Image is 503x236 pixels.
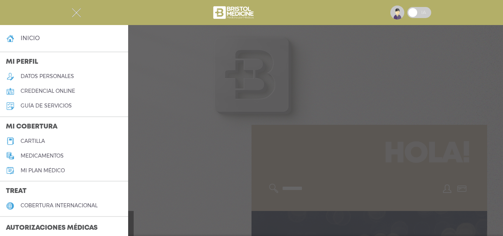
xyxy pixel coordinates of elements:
img: profile-placeholder.svg [390,6,404,20]
h5: guía de servicios [21,103,72,109]
h5: datos personales [21,73,74,80]
h5: Mi plan médico [21,168,65,174]
h5: cobertura internacional [21,202,98,209]
h5: medicamentos [21,153,64,159]
h4: inicio [21,35,40,42]
h5: credencial online [21,88,75,94]
img: Cober_menu-close-white.svg [72,8,81,17]
img: bristol-medicine-blanco.png [212,4,256,21]
h5: cartilla [21,138,45,144]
